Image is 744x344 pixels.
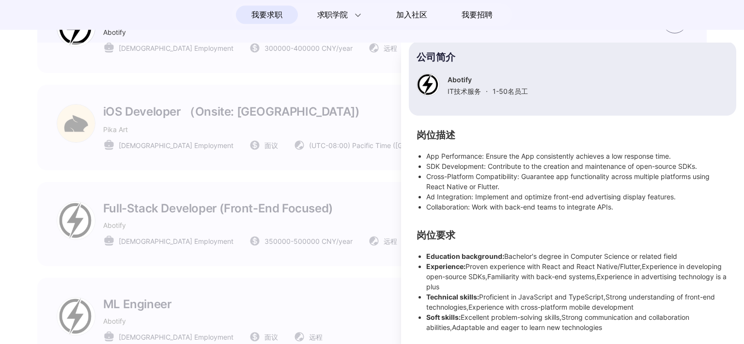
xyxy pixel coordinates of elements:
[396,7,427,23] span: 加入社区
[317,9,348,21] span: 求职学院
[417,231,728,239] h2: 岗位要求
[493,87,528,95] span: 1-50 名员工
[426,261,728,292] li: Proven experience with React and React Native/Flutter,Experience in developing open-source SDKs,F...
[417,53,728,61] p: 公司简介
[251,7,282,23] span: 我要求职
[426,251,728,261] li: Bachelor's degree in Computer Science or related field
[426,202,728,212] li: Collaboration: Work with back-end teams to integrate APIs.
[417,131,728,139] h2: 岗位描述
[448,75,528,84] p: Abotify
[426,171,728,192] li: Cross-Platform Compatibility: Guarantee app functionality across multiple platforms using React N...
[426,252,504,260] strong: Education background:
[486,87,488,95] span: ·
[448,87,481,95] span: IT技术服务
[426,312,728,332] li: Excellent problem-solving skills,Strong communication and collaboration abilities,Adaptable and e...
[426,313,461,321] strong: Soft skills:
[426,161,728,171] li: SDK Development: Contribute to the creation and maintenance of open-source SDKs.
[103,28,126,36] span: Abotify
[426,293,479,301] strong: Technical skills:
[426,262,465,270] strong: Experience:
[462,9,492,21] span: 我要招聘
[426,192,728,202] li: Ad Integration: Implement and optimize front-end advertising display features.
[426,292,728,312] li: Proficient in JavaScript and TypeScript,Strong understanding of front-end technologies,Experience...
[426,151,728,161] li: App Performance: Ensure the App consistently achieves a low response time.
